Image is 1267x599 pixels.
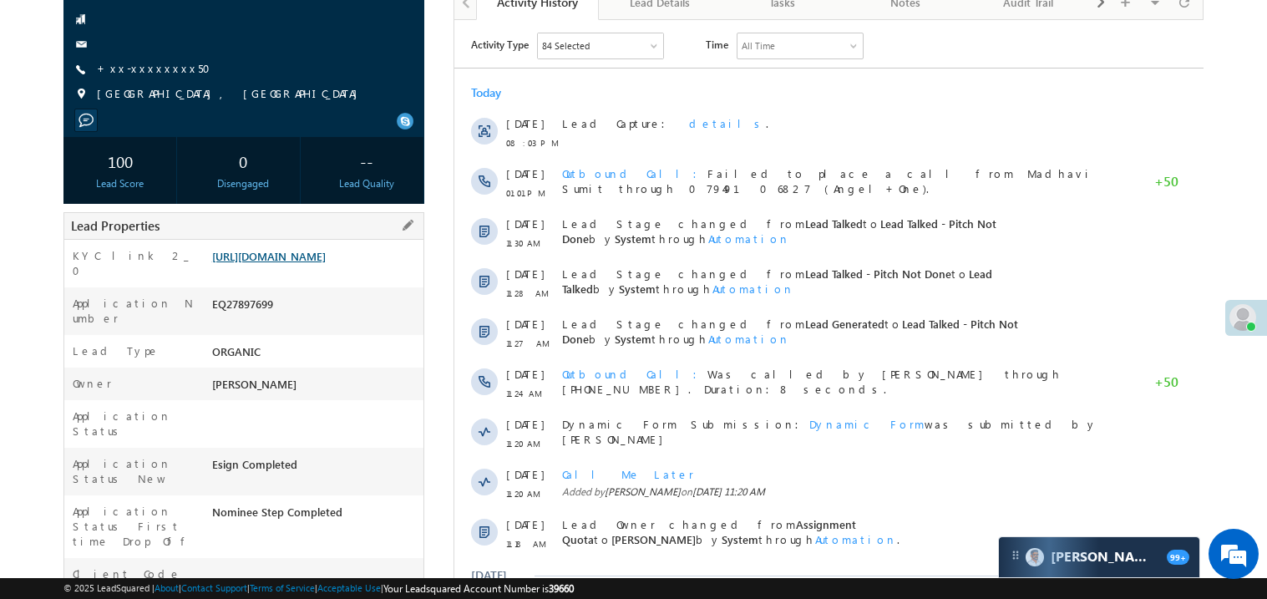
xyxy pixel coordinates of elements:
[383,582,574,595] span: Your Leadsquared Account Number is
[160,312,197,326] span: System
[52,466,102,481] span: 11:20 AM
[212,249,326,263] a: [URL][DOMAIN_NAME]
[84,13,209,38] div: Sales Activity,Email Bounced,Email Link Clicked,Email Marked Spam,Email Opened & 79 more..
[165,261,201,276] span: System
[17,13,74,38] span: Activity Type
[73,409,195,439] label: Application Status
[68,145,173,176] div: 100
[254,211,336,226] span: Automation
[73,504,195,549] label: Application Status First time Drop Off
[108,196,542,226] span: Lead Talked - Pitch Not Done
[108,96,657,111] div: .
[88,18,135,33] div: 84 Selected
[190,176,296,191] div: Disengaged
[63,581,574,596] span: © 2025 LeadSquared | | | | |
[250,582,315,593] a: Terms of Service
[317,582,381,593] a: Acceptable Use
[258,261,340,276] span: Automation
[52,366,102,381] span: 11:24 AM
[208,504,423,527] div: Nominee Step Completed
[108,347,607,376] span: Was called by [PERSON_NAME] through [PHONE_NUMBER]. Duration:8 seconds.
[351,297,430,311] span: Lead Generated
[549,582,574,595] span: 39660
[700,154,724,174] span: +50
[52,196,89,211] span: [DATE]
[73,456,195,486] label: Application Status New
[52,96,89,111] span: [DATE]
[314,145,419,176] div: --
[52,516,102,531] span: 11:18 AM
[52,246,89,261] span: [DATE]
[190,145,296,176] div: 0
[108,397,657,427] span: Dynamic Form Submission: was submitted by [PERSON_NAME]
[998,536,1200,578] div: carter-dragCarter[PERSON_NAME]99+
[108,347,253,361] span: Outbound Call
[160,211,197,226] span: System
[1009,549,1022,562] img: carter-drag
[361,512,443,526] span: Automation
[267,512,304,526] span: System
[208,296,423,319] div: EQ27897699
[52,416,102,431] span: 11:20 AM
[52,165,102,180] span: 01:01 PM
[700,354,724,374] span: +50
[351,196,408,211] span: Lead Talked
[52,266,102,281] span: 11:28 AM
[108,297,564,326] span: Lead Stage changed from to by through
[52,497,89,512] span: [DATE]
[52,316,102,331] span: 11:27 AM
[108,497,402,526] span: Assignment Quota
[108,246,538,276] span: Lead Stage changed from to by through
[97,86,366,103] span: [GEOGRAPHIC_DATA], [GEOGRAPHIC_DATA]
[1167,550,1189,565] span: 99+
[108,196,542,226] span: Lead Stage changed from to by through
[235,96,312,110] span: details
[108,297,564,326] span: Lead Talked - Pitch Not Done
[238,465,311,478] span: [DATE] 11:20 AM
[73,296,195,326] label: Application Number
[52,115,102,130] span: 08:03 PM
[287,18,321,33] div: All Time
[351,246,497,261] span: Lead Talked - Pitch Not Done
[108,497,445,526] span: Lead Owner changed from to by through .
[208,456,423,480] div: Esign Completed
[52,347,89,362] span: [DATE]
[155,582,179,593] a: About
[108,146,640,175] span: Failed to place a call from Madhavi Sumit through 07949106827 (Angel+One).
[108,96,221,110] span: Lead Capture:
[73,248,195,278] label: KYC link 2_0
[254,312,336,326] span: Automation
[52,216,102,231] span: 11:30 AM
[150,465,226,478] span: [PERSON_NAME]
[68,176,173,191] div: Lead Score
[97,61,220,75] a: +xx-xxxxxxxx50
[52,297,89,312] span: [DATE]
[17,65,71,80] div: Today
[157,512,241,526] span: [PERSON_NAME]
[73,566,181,581] label: Client Code
[52,397,89,412] span: [DATE]
[355,397,470,411] span: Dynamic Form
[108,447,240,461] span: Call Me Later
[52,579,89,594] span: [DATE]
[251,13,274,38] span: Time
[314,176,419,191] div: Lead Quality
[108,464,657,480] span: Added by on
[208,343,423,367] div: ORGANIC
[212,377,296,391] span: [PERSON_NAME]
[108,146,253,160] span: Outbound Call
[181,582,247,593] a: Contact Support
[71,217,160,234] span: Lead Properties
[17,548,71,563] div: [DATE]
[52,146,89,161] span: [DATE]
[73,376,112,391] label: Owner
[108,246,538,276] span: Lead Talked
[342,579,378,593] span: System
[73,343,160,358] label: Lead Type
[52,447,89,462] span: [DATE]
